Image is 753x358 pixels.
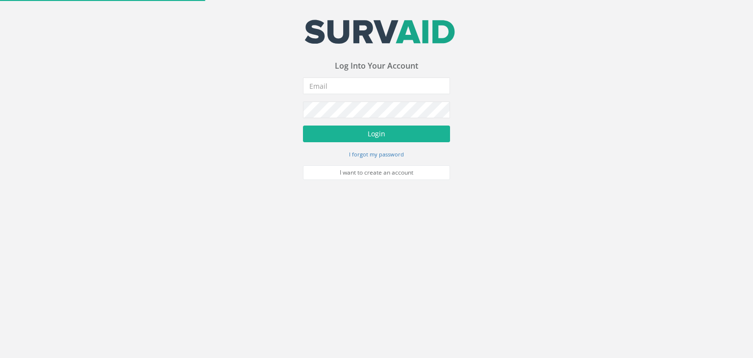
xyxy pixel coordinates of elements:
button: Login [303,126,450,142]
small: I forgot my password [349,151,404,158]
a: I want to create an account [303,165,450,180]
input: Email [303,77,450,94]
h3: Log Into Your Account [303,62,450,71]
a: I forgot my password [349,150,404,158]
